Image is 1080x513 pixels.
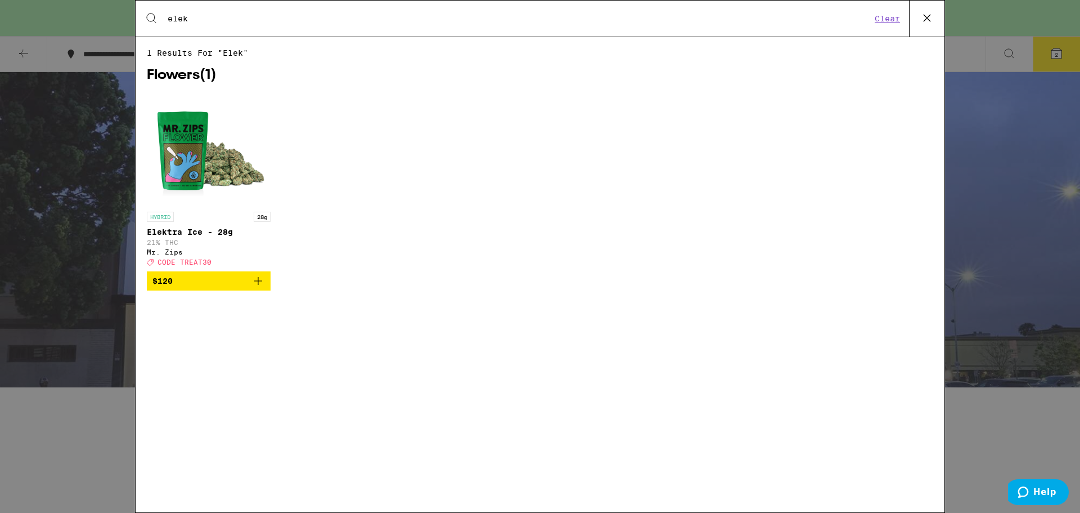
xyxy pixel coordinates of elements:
span: CODE TREAT30 [157,258,211,266]
p: HYBRID [147,212,174,222]
p: Elektra Ice - 28g [147,227,271,237]
input: Search for products & categories [167,14,871,24]
iframe: Opens a widget where you can find more information [1008,479,1069,507]
span: $120 [152,276,173,286]
img: Mr. Zips - Elektra Ice - 28g [147,93,271,206]
h2: Flowers ( 1 ) [147,69,933,82]
div: Mr. Zips [147,248,271,256]
a: Open page for Elektra Ice - 28g from Mr. Zips [147,93,271,271]
button: Clear [871,14,903,24]
p: 21% THC [147,239,271,246]
p: 28g [254,212,271,222]
button: Add to bag [147,271,271,291]
span: 1 results for "elek" [147,48,933,57]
